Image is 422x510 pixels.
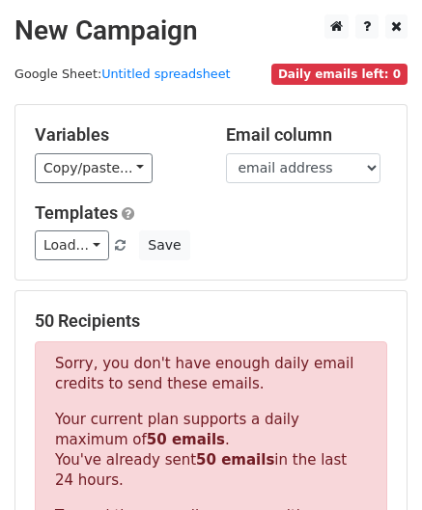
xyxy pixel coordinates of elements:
a: Daily emails left: 0 [271,67,408,81]
p: Sorry, you don't have enough daily email credits to send these emails. [55,354,367,394]
strong: 50 emails [196,451,274,469]
button: Save [139,230,189,260]
a: Templates [35,202,118,223]
h5: Email column [226,124,388,146]
h2: New Campaign [14,14,408,47]
a: Load... [35,230,109,260]
span: Daily emails left: 0 [271,64,408,85]
h5: Variables [35,124,197,146]
h5: 50 Recipients [35,310,387,332]
a: Untitled spreadsheet [101,67,230,81]
strong: 50 emails [147,431,225,448]
p: Your current plan supports a daily maximum of . You've already sent in the last 24 hours. [55,410,367,491]
small: Google Sheet: [14,67,231,81]
iframe: Chat Widget [325,417,422,510]
a: Copy/paste... [35,153,153,183]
